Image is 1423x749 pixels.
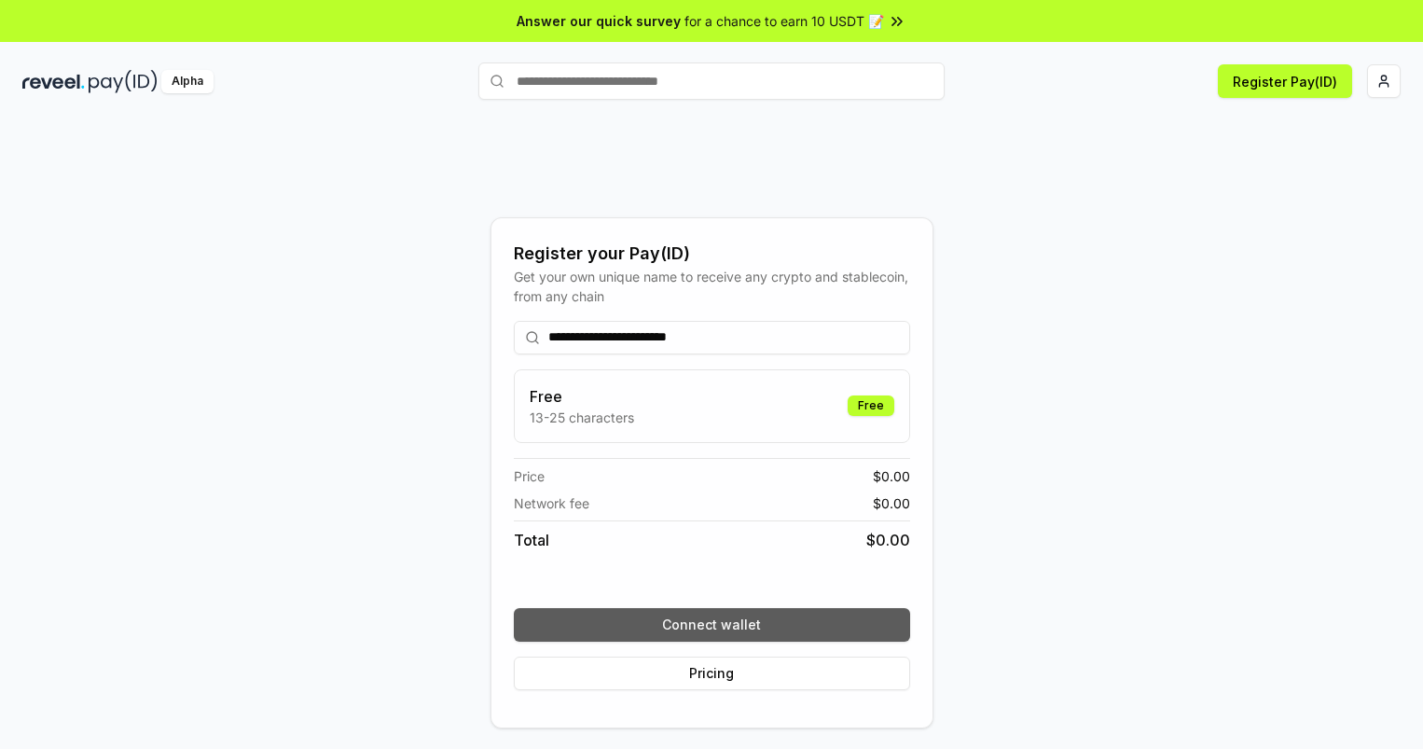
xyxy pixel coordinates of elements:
[514,267,910,306] div: Get your own unique name to receive any crypto and stablecoin, from any chain
[514,493,589,513] span: Network fee
[1218,64,1352,98] button: Register Pay(ID)
[514,529,549,551] span: Total
[866,529,910,551] span: $ 0.00
[89,70,158,93] img: pay_id
[684,11,884,31] span: for a chance to earn 10 USDT 📝
[514,608,910,642] button: Connect wallet
[22,70,85,93] img: reveel_dark
[873,466,910,486] span: $ 0.00
[530,385,634,408] h3: Free
[514,466,545,486] span: Price
[514,657,910,690] button: Pricing
[848,395,894,416] div: Free
[514,241,910,267] div: Register your Pay(ID)
[530,408,634,427] p: 13-25 characters
[161,70,214,93] div: Alpha
[517,11,681,31] span: Answer our quick survey
[873,493,910,513] span: $ 0.00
